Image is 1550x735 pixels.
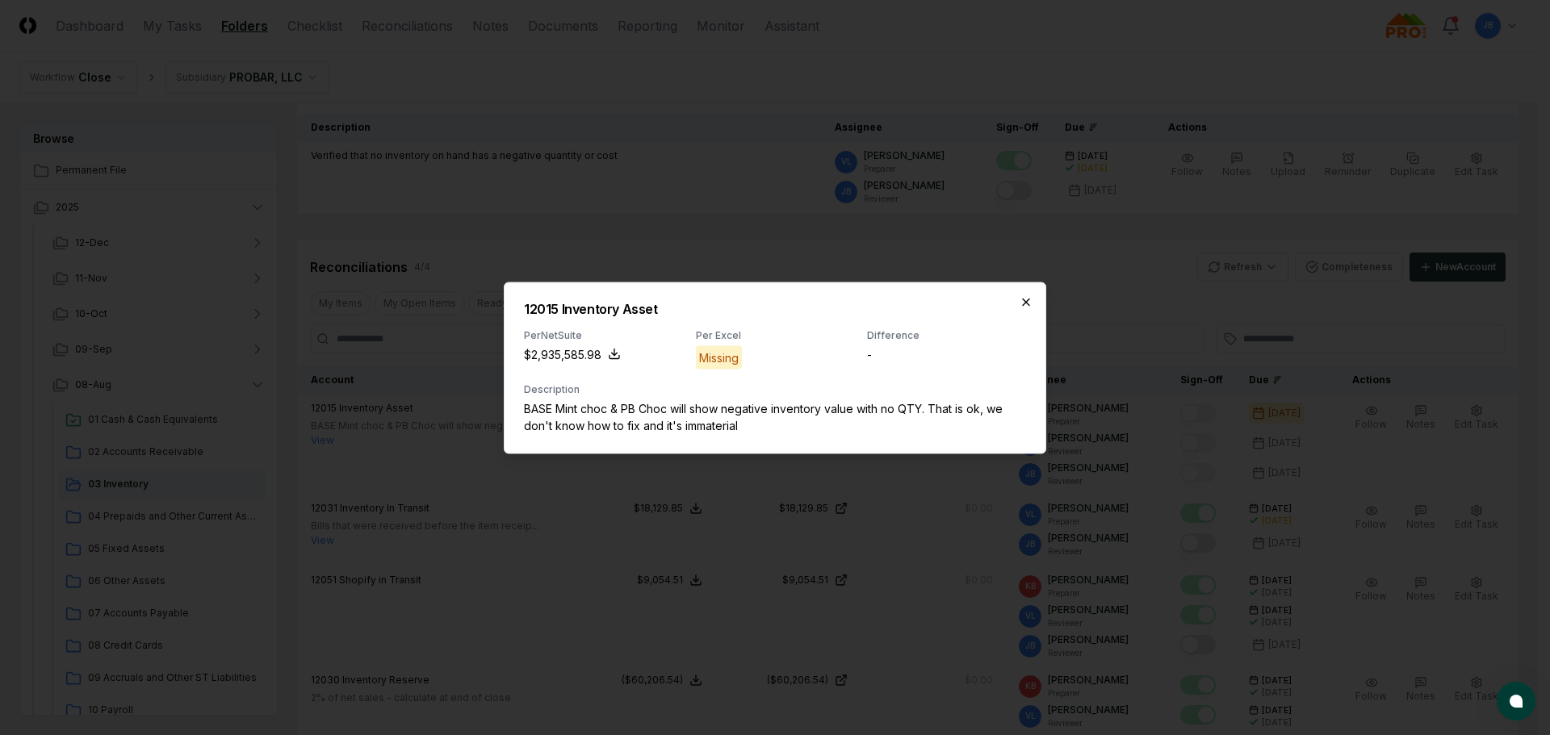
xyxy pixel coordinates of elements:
button: $2,935,585.98 [524,345,621,362]
h2: 12015 Inventory Asset [524,302,1026,315]
div: Per Excel [696,328,855,342]
div: Description [524,382,1026,396]
p: BASE Mint choc & PB Choc will show negative inventory value with no QTY. That is ok, we don't kno... [524,399,1026,433]
div: - [867,345,1026,362]
div: Difference [867,328,1026,342]
div: $2,935,585.98 [524,345,601,362]
div: Per NetSuite [524,328,683,342]
div: Missing [696,345,742,369]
